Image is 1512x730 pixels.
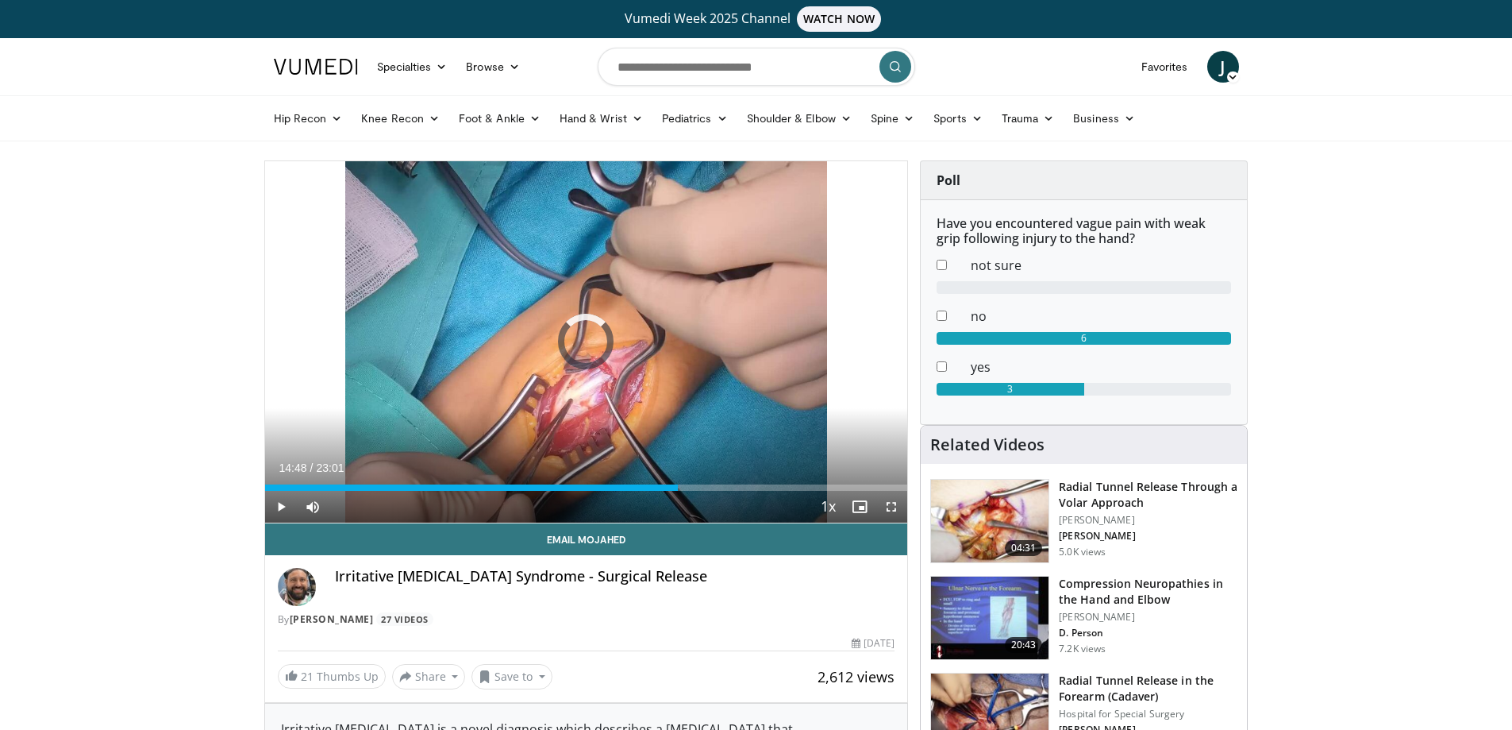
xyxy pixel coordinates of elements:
a: Shoulder & Elbow [737,102,861,134]
p: 7.2K views [1059,643,1106,655]
div: [DATE] [852,636,895,651]
strong: Poll [937,172,960,189]
a: Favorites [1132,51,1198,83]
p: D. Person [1059,627,1237,639]
img: b54436d8-8e88-4114-8e17-c60436be65a7.150x105_q85_crop-smart_upscale.jpg [931,577,1048,659]
a: Specialties [367,51,457,83]
span: WATCH NOW [797,6,881,32]
img: Avatar [278,568,316,606]
button: Fullscreen [875,491,907,523]
h3: Radial Tunnel Release in the Forearm (Cadaver) [1059,673,1237,705]
img: VuMedi Logo [274,59,358,75]
span: 23:01 [316,462,344,474]
div: By [278,612,895,627]
a: [PERSON_NAME] [290,612,374,626]
a: 20:43 Compression Neuropathies in the Hand and Elbow [PERSON_NAME] D. Person 7.2K views [930,576,1237,660]
video-js: Video Player [265,161,908,523]
div: Progress Bar [265,485,908,491]
a: Sports [924,102,992,134]
p: [PERSON_NAME] [1059,530,1237,543]
input: Search topics, interventions [598,48,915,86]
img: 7897a17d-2611-4cda-8e2f-fba94fd5eca4.150x105_q85_crop-smart_upscale.jpg [931,480,1048,562]
button: Save to [471,664,552,689]
a: Foot & Ankle [449,102,550,134]
h6: Have you encountered vague pain with weak grip following injury to the hand? [937,216,1231,246]
div: 6 [937,332,1231,345]
button: Mute [297,491,329,523]
button: Share [392,664,466,689]
span: 21 [301,669,314,684]
a: Browse [456,51,529,83]
button: Play [265,491,297,523]
a: Business [1064,102,1145,134]
span: 04:31 [1005,540,1043,556]
a: Spine [861,102,924,134]
button: Playback Rate [812,491,844,523]
a: Knee Recon [352,102,449,134]
span: 20:43 [1005,637,1043,653]
a: Vumedi Week 2025 ChannelWATCH NOW [276,6,1237,32]
a: Hip Recon [264,102,352,134]
h4: Irritative [MEDICAL_DATA] Syndrome - Surgical Release [335,568,895,585]
a: J [1207,51,1239,83]
a: 27 Videos [376,612,434,626]
h4: Related Videos [930,435,1045,454]
p: [PERSON_NAME] [1059,514,1237,527]
p: 5.0K views [1059,546,1106,558]
span: / [310,462,314,474]
dd: yes [959,357,1243,377]
h3: Compression Neuropathies in the Hand and Elbow [1059,576,1237,608]
span: 2,612 views [818,667,895,686]
span: 14:48 [279,462,307,474]
a: Pediatrics [652,102,737,134]
p: Hospital for Special Surgery [1059,708,1237,720]
div: 3 [937,383,1084,396]
p: [PERSON_NAME] [1059,611,1237,624]
dd: no [959,307,1243,326]
a: 04:31 Radial Tunnel Release Through a Volar Approach [PERSON_NAME] [PERSON_NAME] 5.0K views [930,479,1237,563]
a: 21 Thumbs Up [278,664,386,689]
h3: Radial Tunnel Release Through a Volar Approach [1059,479,1237,511]
dd: not sure [959,256,1243,275]
a: Trauma [992,102,1064,134]
a: Hand & Wrist [550,102,652,134]
a: Email Mojahed [265,523,908,555]
button: Enable picture-in-picture mode [844,491,875,523]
